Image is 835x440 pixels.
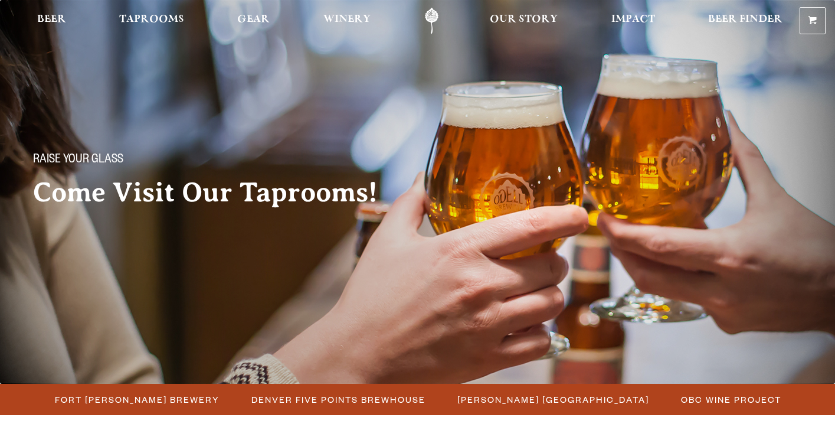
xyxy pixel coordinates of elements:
a: Taprooms [112,8,192,34]
a: OBC Wine Project [674,391,787,408]
a: [PERSON_NAME] [GEOGRAPHIC_DATA] [450,391,655,408]
a: Winery [316,8,378,34]
span: OBC Wine Project [681,391,781,408]
span: Raise your glass [33,153,123,168]
a: Beer Finder [700,8,790,34]
span: Gear [237,15,270,24]
a: Denver Five Points Brewhouse [244,391,431,408]
span: Our Story [490,15,558,24]
span: Taprooms [119,15,184,24]
a: Impact [604,8,663,34]
a: Gear [230,8,277,34]
a: Beer [30,8,74,34]
span: Impact [611,15,655,24]
h2: Come Visit Our Taprooms! [33,178,401,207]
span: Winery [323,15,371,24]
span: Beer Finder [708,15,782,24]
span: [PERSON_NAME] [GEOGRAPHIC_DATA] [457,391,649,408]
a: Fort [PERSON_NAME] Brewery [48,391,225,408]
a: Odell Home [410,8,454,34]
a: Our Story [482,8,565,34]
span: Beer [37,15,66,24]
span: Denver Five Points Brewhouse [251,391,425,408]
span: Fort [PERSON_NAME] Brewery [55,391,220,408]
